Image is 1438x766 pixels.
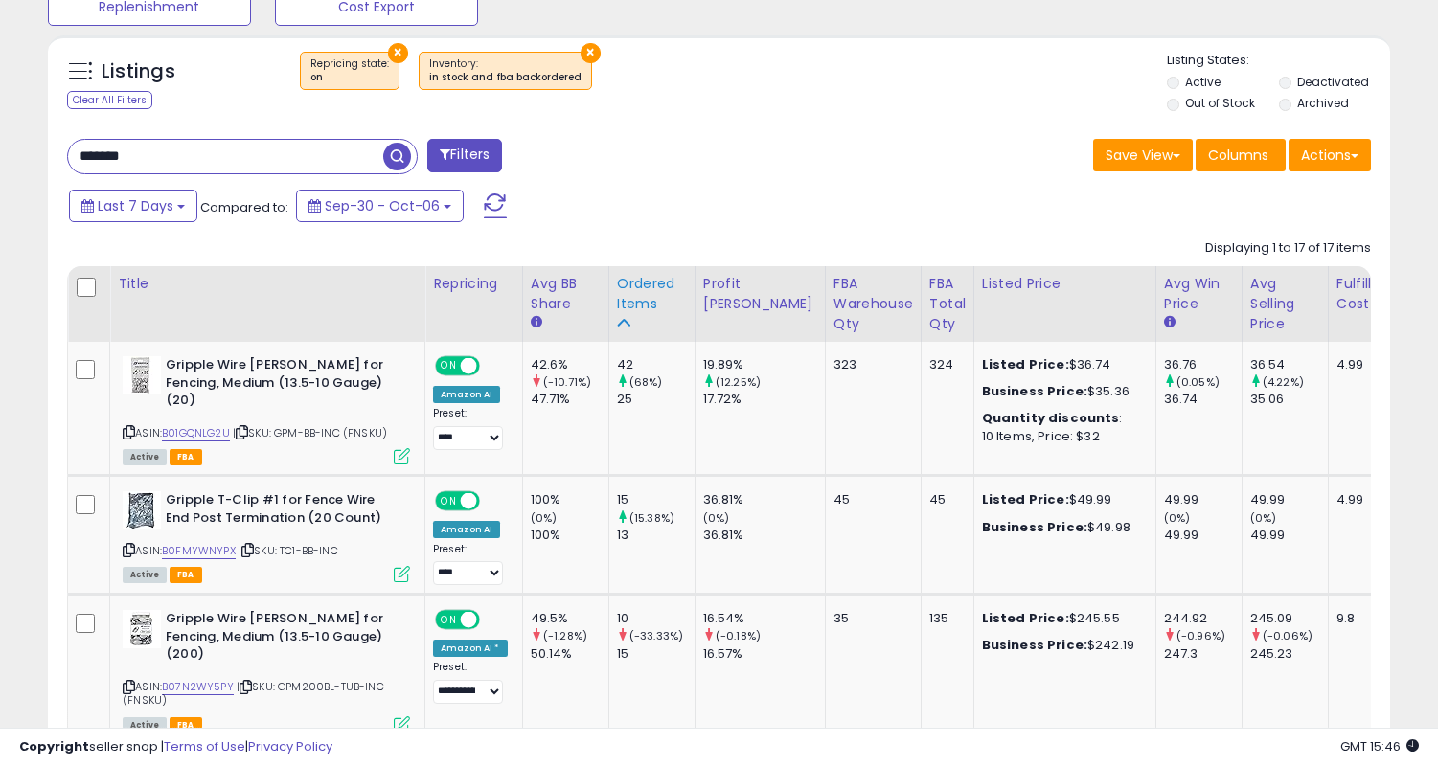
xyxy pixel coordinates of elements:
button: Columns [1196,139,1286,171]
img: 41ZLsDbnVDL._SL40_.jpg [123,610,161,648]
small: Avg BB Share. [531,314,542,331]
div: $242.19 [982,637,1141,654]
b: Business Price: [982,518,1087,536]
div: $49.98 [982,519,1141,536]
div: 49.99 [1250,491,1328,508]
div: Displaying 1 to 17 of 17 items [1205,239,1371,258]
div: Amazon AI * [433,640,508,657]
small: (68%) [629,374,663,390]
div: FBA Warehouse Qty [833,274,913,334]
div: 42.6% [531,356,608,373]
label: Deactivated [1297,74,1369,90]
div: 19.89% [703,356,825,373]
div: 36.76 [1164,356,1242,373]
div: 45 [833,491,906,508]
small: (0%) [531,510,558,526]
div: Ordered Items [617,274,687,314]
span: Columns [1208,146,1268,165]
small: (-0.96%) [1176,628,1225,643]
label: Active [1185,74,1221,90]
div: 50.14% [531,645,608,663]
div: 16.57% [703,645,825,663]
div: Avg BB Share [531,274,601,314]
div: 36.81% [703,527,825,544]
div: 25 [617,391,695,408]
img: 51sEAoFvvNL._SL40_.jpg [123,491,161,529]
small: (-33.33%) [629,628,683,643]
div: FBA Total Qty [929,274,966,334]
img: 41hzDChZemL._SL40_.jpg [123,356,161,394]
div: 49.5% [531,610,608,627]
a: Privacy Policy [248,737,332,755]
h5: Listings [102,58,175,85]
span: ON [437,358,461,374]
b: Gripple Wire [PERSON_NAME] for Fencing, Medium (13.5-10 Gauge) (200) [166,610,399,668]
small: (0%) [1250,510,1277,526]
div: Preset: [433,543,508,586]
span: FBA [170,567,202,583]
span: OFF [477,612,508,628]
small: Avg Win Price. [1164,314,1176,331]
div: $49.99 [982,491,1141,508]
span: All listings currently available for purchase on Amazon [123,567,167,583]
span: FBA [170,449,202,465]
button: Actions [1289,139,1371,171]
b: Listed Price: [982,490,1069,508]
small: (-0.06%) [1263,628,1312,643]
div: $36.74 [982,356,1141,373]
b: Listed Price: [982,609,1069,627]
small: (-10.71%) [543,374,591,390]
div: $35.36 [982,383,1141,400]
div: 16.54% [703,610,825,627]
b: Gripple T-Clip #1 for Fence Wire End Post Termination (20 Count) [166,491,399,531]
div: Preset: [433,407,508,450]
div: Amazon AI [433,386,500,403]
div: Avg Selling Price [1250,274,1320,334]
small: (-1.28%) [543,628,587,643]
span: | SKU: TC1-BB-INC [239,543,338,558]
span: ON [437,612,461,628]
div: 245.23 [1250,645,1328,663]
div: ASIN: [123,610,410,731]
button: × [388,43,408,63]
div: 323 [833,356,906,373]
div: 47.71% [531,391,608,408]
span: OFF [477,493,508,509]
div: seller snap | | [19,738,332,756]
button: × [581,43,601,63]
button: Filters [427,139,502,172]
small: (0.05%) [1176,374,1220,390]
div: ASIN: [123,356,410,462]
span: Last 7 Days [98,196,173,215]
b: Listed Price: [982,355,1069,373]
span: | SKU: GPM200BL-TUB-INC (FNSKU) [123,679,384,708]
div: 10 [617,610,695,627]
label: Out of Stock [1185,95,1255,111]
div: 35.06 [1250,391,1328,408]
div: 4.99 [1336,356,1404,373]
div: 9.8 [1336,610,1404,627]
div: ASIN: [123,491,410,580]
div: Preset: [433,661,508,704]
button: Save View [1093,139,1193,171]
small: (-0.18%) [716,628,761,643]
div: Title [118,274,417,294]
div: 45 [929,491,959,508]
b: Quantity discounts [982,409,1120,427]
small: (4.22%) [1263,374,1304,390]
a: B0FMYWNYPX [162,543,236,559]
small: (15.38%) [629,510,674,526]
div: 42 [617,356,695,373]
a: B01GQNLG2U [162,425,230,441]
div: 35 [833,610,906,627]
div: in stock and fba backordered [429,71,582,84]
span: Repricing state : [310,56,389,85]
div: 324 [929,356,959,373]
div: Fulfillment Cost [1336,274,1410,314]
div: 10 Items, Price: $32 [982,428,1141,445]
div: 36.74 [1164,391,1242,408]
b: Business Price: [982,636,1087,654]
div: 49.99 [1250,527,1328,544]
div: 13 [617,527,695,544]
div: 135 [929,610,959,627]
